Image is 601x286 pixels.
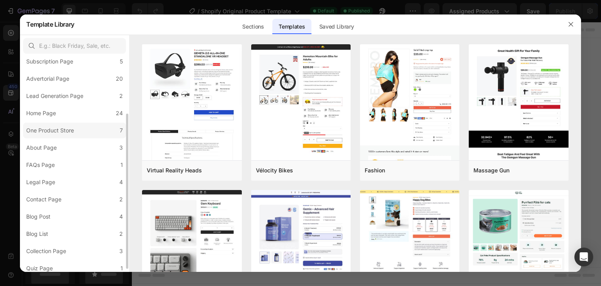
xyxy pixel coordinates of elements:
div: Start with Generating from URL or image [182,194,288,200]
div: Quiz Page [26,264,53,273]
div: 4 [119,212,123,221]
div: About Page [26,143,57,152]
div: Legal Page [26,177,55,187]
div: 5 [120,57,123,66]
div: Templates [272,19,311,34]
div: Contact Page [26,195,61,204]
div: 3 [119,143,123,152]
div: 2 [119,229,123,239]
div: Home Page [26,109,56,118]
div: Virtual Reality Heads [147,166,202,175]
div: Saved Library [313,19,360,34]
div: 7 [120,126,123,135]
div: 24 [116,109,123,118]
div: 1 [121,264,123,273]
div: Open Intercom Messenger [574,248,593,266]
div: One Product Store [26,126,74,135]
div: Fashion [365,166,385,175]
div: Subscription Page [26,57,73,66]
button: Add elements [236,150,292,166]
div: Lead Generation Page [26,91,83,101]
div: Massage Gun [473,166,509,175]
div: Sections [236,19,270,34]
div: 2 [119,91,123,101]
div: Start with Sections from sidebar [187,134,282,144]
div: 1 [121,160,123,170]
div: FAQs Page [26,160,55,170]
div: 20 [116,74,123,83]
input: E.g.: Black Friday, Sale, etc. [23,38,126,54]
div: Advertorial Page [26,74,69,83]
button: Add sections [178,150,232,166]
div: 4 [119,177,123,187]
div: Blog List [26,229,48,239]
div: Collection Page [26,246,66,256]
div: 2 [119,195,123,204]
div: Blog Post [26,212,50,221]
div: Vélocity Bikes [256,166,293,175]
div: 3 [119,246,123,256]
h2: Template Library [26,14,74,34]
